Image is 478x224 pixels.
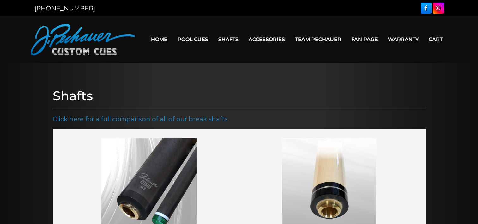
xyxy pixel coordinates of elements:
a: [PHONE_NUMBER] [34,4,95,12]
a: Click here for a full comparison of all of our break shafts. [53,115,229,123]
a: Warranty [383,31,424,47]
img: Pechauer Custom Cues [31,24,135,55]
a: Team Pechauer [290,31,346,47]
a: Home [146,31,172,47]
a: Pool Cues [172,31,213,47]
a: Shafts [213,31,244,47]
a: Accessories [244,31,290,47]
h1: Shafts [53,88,426,103]
a: Fan Page [346,31,383,47]
a: Cart [424,31,448,47]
